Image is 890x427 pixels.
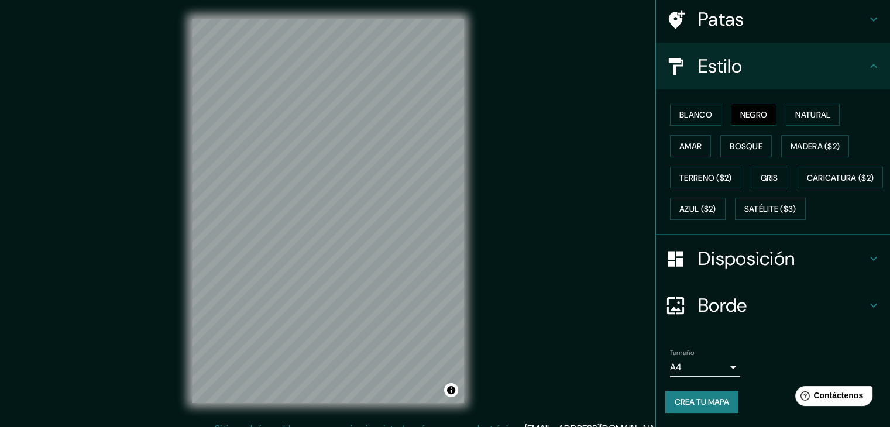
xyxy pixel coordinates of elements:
font: Estilo [698,54,742,78]
button: Amar [670,135,711,157]
font: Borde [698,293,747,318]
div: A4 [670,358,740,377]
font: Bosque [730,141,762,151]
button: Madera ($2) [781,135,849,157]
font: Madera ($2) [791,141,840,151]
font: Blanco [679,109,712,120]
button: Satélite ($3) [735,198,806,220]
font: Azul ($2) [679,204,716,215]
button: Natural [786,104,840,126]
div: Estilo [656,43,890,89]
font: A4 [670,361,682,373]
button: Blanco [670,104,721,126]
font: Natural [795,109,830,120]
font: Terreno ($2) [679,173,732,183]
canvas: Mapa [192,19,464,403]
font: Crea tu mapa [675,397,729,407]
div: Borde [656,282,890,329]
button: Bosque [720,135,772,157]
font: Disposición [698,246,795,271]
font: Tamaño [670,348,694,357]
div: Disposición [656,235,890,282]
font: Satélite ($3) [744,204,796,215]
font: Patas [698,7,744,32]
button: Activar o desactivar atribución [444,383,458,397]
font: Caricatura ($2) [807,173,874,183]
button: Terreno ($2) [670,167,741,189]
font: Negro [740,109,768,120]
button: Negro [731,104,777,126]
button: Azul ($2) [670,198,726,220]
button: Crea tu mapa [665,391,738,413]
button: Gris [751,167,788,189]
iframe: Lanzador de widgets de ayuda [786,381,877,414]
font: Amar [679,141,702,151]
font: Gris [761,173,778,183]
button: Caricatura ($2) [798,167,884,189]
